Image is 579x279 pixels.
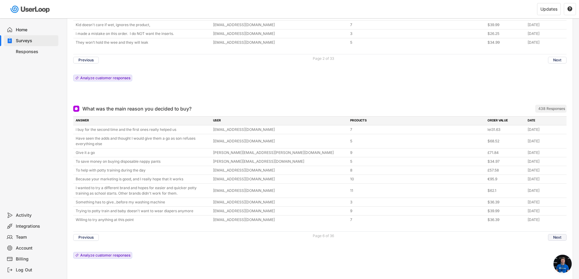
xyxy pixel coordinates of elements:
[16,38,56,44] div: Surveys
[76,208,209,214] div: Trying to potty train and baby doesn't want to wear diapers anymore
[528,118,564,124] div: DATE
[213,168,347,173] div: [EMAIL_ADDRESS][DOMAIN_NAME]
[488,127,524,132] div: lei31.63
[548,234,567,241] button: Next
[16,234,56,240] div: Team
[350,31,484,36] div: 3
[528,40,564,45] div: [DATE]
[213,22,347,28] div: [EMAIL_ADDRESS][DOMAIN_NAME]
[548,57,567,63] button: Next
[76,22,209,28] div: Kid doesn't care if wet, ignores the product,
[213,127,347,132] div: [EMAIL_ADDRESS][DOMAIN_NAME]
[528,217,564,223] div: [DATE]
[488,40,524,45] div: $34.99
[76,150,209,155] div: Give it a go
[540,7,557,11] div: Updates
[16,256,56,262] div: Billing
[350,199,484,205] div: 3
[313,57,334,60] div: Page 2 of 33
[76,40,209,45] div: They won’t hold the wee and they will leak
[16,223,56,229] div: Integrations
[488,199,524,205] div: $36.39
[213,176,347,182] div: [EMAIL_ADDRESS][DOMAIN_NAME]
[76,118,209,124] div: ANSWER
[528,188,564,193] div: [DATE]
[488,22,524,28] div: $39.99
[76,185,209,196] div: I wanted to try a different brand and hopes for easier and quicker potty training as school start...
[488,150,524,155] div: £71.84
[488,118,524,124] div: ORDER VALUE
[350,168,484,173] div: 8
[213,188,347,193] div: [EMAIL_ADDRESS][DOMAIN_NAME]
[350,176,484,182] div: 10
[213,40,347,45] div: [EMAIL_ADDRESS][DOMAIN_NAME]
[528,31,564,36] div: [DATE]
[76,199,209,205] div: Something has to give...before my washing machine
[488,188,524,193] div: $62.1
[80,76,130,80] div: Analyze customer responses
[350,22,484,28] div: 7
[9,3,52,15] img: userloop-logo-01.svg
[76,136,209,147] div: Have seen the adds and thought I would give them a go as son refuses everything else
[16,245,56,251] div: Account
[528,168,564,173] div: [DATE]
[528,176,564,182] div: [DATE]
[350,208,484,214] div: 9
[76,127,209,132] div: i buy for the second time and the first ones really helped us
[213,31,347,36] div: [EMAIL_ADDRESS][DOMAIN_NAME]
[313,234,334,238] div: Page 6 of 36
[350,138,484,144] div: 5
[350,159,484,164] div: 5
[350,127,484,132] div: 7
[76,217,209,223] div: Willing to try anything at this point
[488,138,524,144] div: $68.52
[350,150,484,155] div: 9
[76,159,209,164] div: To save money on buying disposable nappy pants
[76,168,209,173] div: To help with potty training during the day
[80,253,130,257] div: Analyze customer responses
[528,127,564,132] div: [DATE]
[528,159,564,164] div: [DATE]
[213,217,347,223] div: [EMAIL_ADDRESS][DOMAIN_NAME]
[16,213,56,218] div: Activity
[73,57,99,63] button: Previous
[528,138,564,144] div: [DATE]
[488,176,524,182] div: €95.9
[16,49,56,55] div: Responses
[528,22,564,28] div: [DATE]
[213,138,347,144] div: [EMAIL_ADDRESS][DOMAIN_NAME]
[213,159,347,164] div: [PERSON_NAME][EMAIL_ADDRESS][DOMAIN_NAME]
[350,40,484,45] div: 5
[538,106,565,111] div: 438 Responses
[350,217,484,223] div: 7
[488,31,524,36] div: $26.25
[567,6,573,12] button: 
[16,27,56,33] div: Home
[553,255,572,273] a: Open chat
[16,267,56,273] div: Log Out
[350,118,484,124] div: PRODUCTS
[213,199,347,205] div: [EMAIL_ADDRESS][DOMAIN_NAME]
[488,208,524,214] div: $39.99
[76,176,209,182] div: Because your marketing is good, and I really hope that it works
[82,105,191,112] div: What was the main reason you decided to buy?
[488,168,524,173] div: £57.58
[488,217,524,223] div: $36.39
[213,208,347,214] div: [EMAIL_ADDRESS][DOMAIN_NAME]
[488,159,524,164] div: $34.97
[213,150,347,155] div: [PERSON_NAME][EMAIL_ADDRESS][PERSON_NAME][DOMAIN_NAME]
[528,150,564,155] div: [DATE]
[350,188,484,193] div: 11
[528,208,564,214] div: [DATE]
[528,199,564,205] div: [DATE]
[74,107,78,111] img: Open Ended
[76,31,209,36] div: i made a mistake on this order. I do NOT want the inserts.
[213,118,347,124] div: USER
[73,234,99,241] button: Previous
